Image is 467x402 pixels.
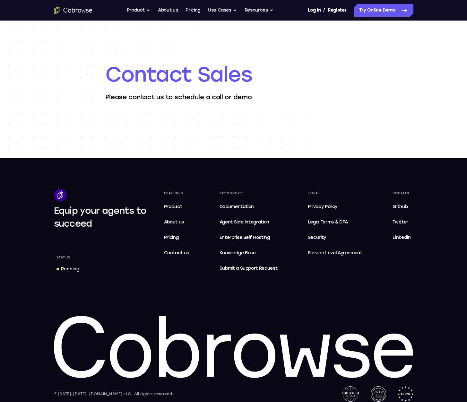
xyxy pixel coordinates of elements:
[308,204,337,209] span: Privacy Policy
[308,219,348,225] span: Legal Terms & DPA
[217,262,280,275] a: Submit a Support Request
[217,216,280,229] a: Agent Side Integration
[390,231,413,244] a: Linkedin
[161,216,192,229] a: About us
[220,204,254,209] span: Documentation
[308,235,326,240] span: Security
[305,231,365,244] a: Security
[308,4,321,17] a: Log In
[393,235,411,240] span: Linkedin
[342,386,359,402] img: ISO
[54,263,82,275] a: Running
[305,189,365,198] div: Legal
[161,200,192,213] a: Product
[390,216,413,229] a: Twitter
[308,249,362,257] span: Service Level Agreement
[371,386,386,402] img: AICPA SOC
[398,386,413,402] img: GDPR
[393,219,408,225] span: Twitter
[54,205,147,229] span: Equip your agents to succeed
[161,189,192,198] div: Features
[217,200,280,213] a: Documentation
[164,219,184,225] span: About us
[393,204,408,209] span: Github
[220,250,256,256] span: Knowledge Base
[305,247,365,259] a: Service Level Agreement
[305,200,365,213] a: Privacy Policy
[208,4,237,17] button: Use Cases
[323,6,325,14] span: /
[54,253,73,262] div: Status
[105,92,362,101] p: Please contact us to schedule a call or demo
[217,231,280,244] a: Enterprise Self Hosting
[54,6,92,14] a: Go to the home page
[105,62,362,87] h1: Contact Sales
[61,266,79,272] div: Running
[127,4,151,17] button: Product
[390,200,413,213] a: Github
[164,250,189,256] span: Contact us
[54,391,174,397] div: © [DATE]-[DATE], [DOMAIN_NAME] LLC. All rights reserved.
[220,234,278,241] span: Enterprise Self Hosting
[305,216,365,229] a: Legal Terms & DPA
[158,4,178,17] a: About us
[245,4,273,17] button: Resources
[220,218,278,226] span: Agent Side Integration
[217,247,280,259] a: Knowledge Base
[328,4,346,17] a: Register
[390,189,413,198] div: Socials
[217,189,280,198] div: Resources
[354,4,413,17] a: Try Online Demo
[164,204,182,209] span: Product
[161,231,192,244] a: Pricing
[164,235,179,240] span: Pricing
[186,4,200,17] a: Pricing
[161,247,192,259] a: Contact us
[220,265,278,272] span: Submit a Support Request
